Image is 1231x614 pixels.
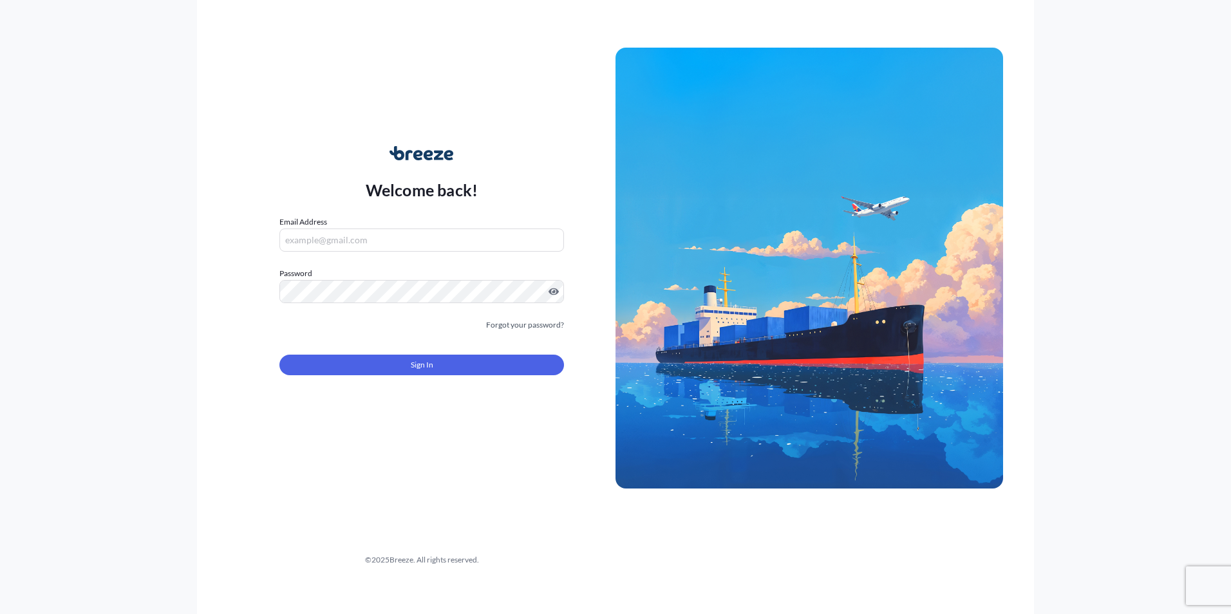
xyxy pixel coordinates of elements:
img: Ship illustration [615,48,1003,488]
button: Sign In [279,355,564,375]
input: example@gmail.com [279,228,564,252]
label: Email Address [279,216,327,228]
span: Sign In [411,358,433,371]
button: Show password [549,286,559,297]
p: Welcome back! [366,180,478,200]
a: Forgot your password? [486,319,564,331]
label: Password [279,267,564,280]
div: © 2025 Breeze. All rights reserved. [228,554,615,566]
